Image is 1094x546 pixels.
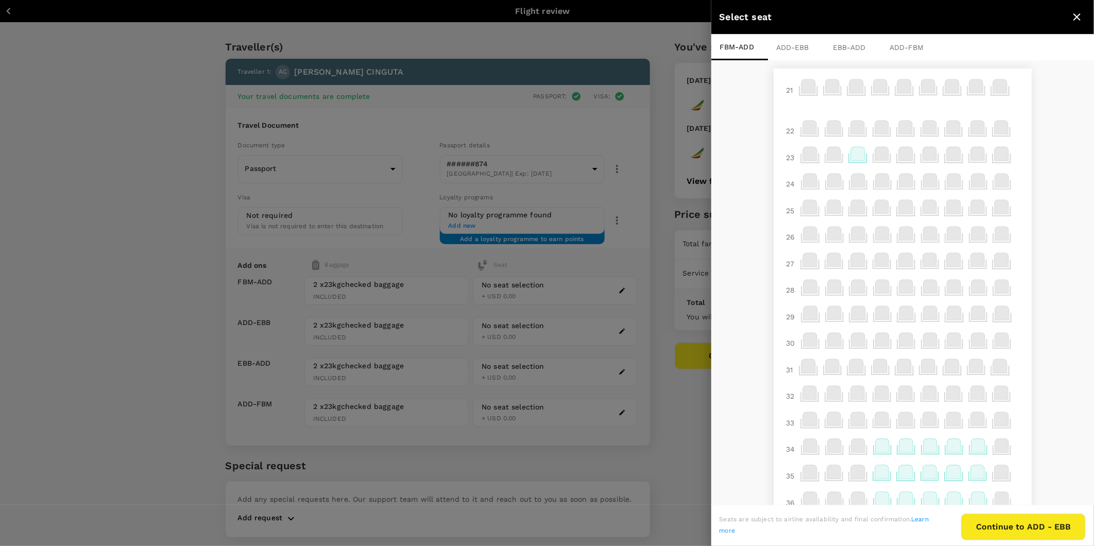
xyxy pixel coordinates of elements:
div: Select seat [720,10,1068,25]
div: 25 [782,201,798,220]
div: ADD - EBB [768,35,825,60]
div: 30 [782,334,799,352]
a: Learn more [720,516,929,534]
div: 23 [782,148,798,167]
div: 22 [782,122,798,140]
div: ADD - FBM [881,35,938,60]
div: 21 [782,81,797,99]
div: 31 [782,361,797,379]
div: 26 [782,228,799,246]
div: EBB - ADD [825,35,881,60]
button: Continue to ADD - EBB [961,514,1086,540]
div: 35 [782,467,798,485]
div: 29 [782,308,799,326]
div: 27 [782,254,798,273]
div: 34 [782,440,799,458]
div: 33 [782,414,798,432]
div: 32 [782,387,798,405]
button: close [1068,8,1086,26]
div: 24 [782,175,799,193]
div: FBM - ADD [711,35,768,60]
div: 21 [782,104,793,118]
div: 28 [782,281,799,299]
span: Seats are subject to airline availability and final confirmation. [720,516,929,534]
div: 36 [782,493,799,512]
